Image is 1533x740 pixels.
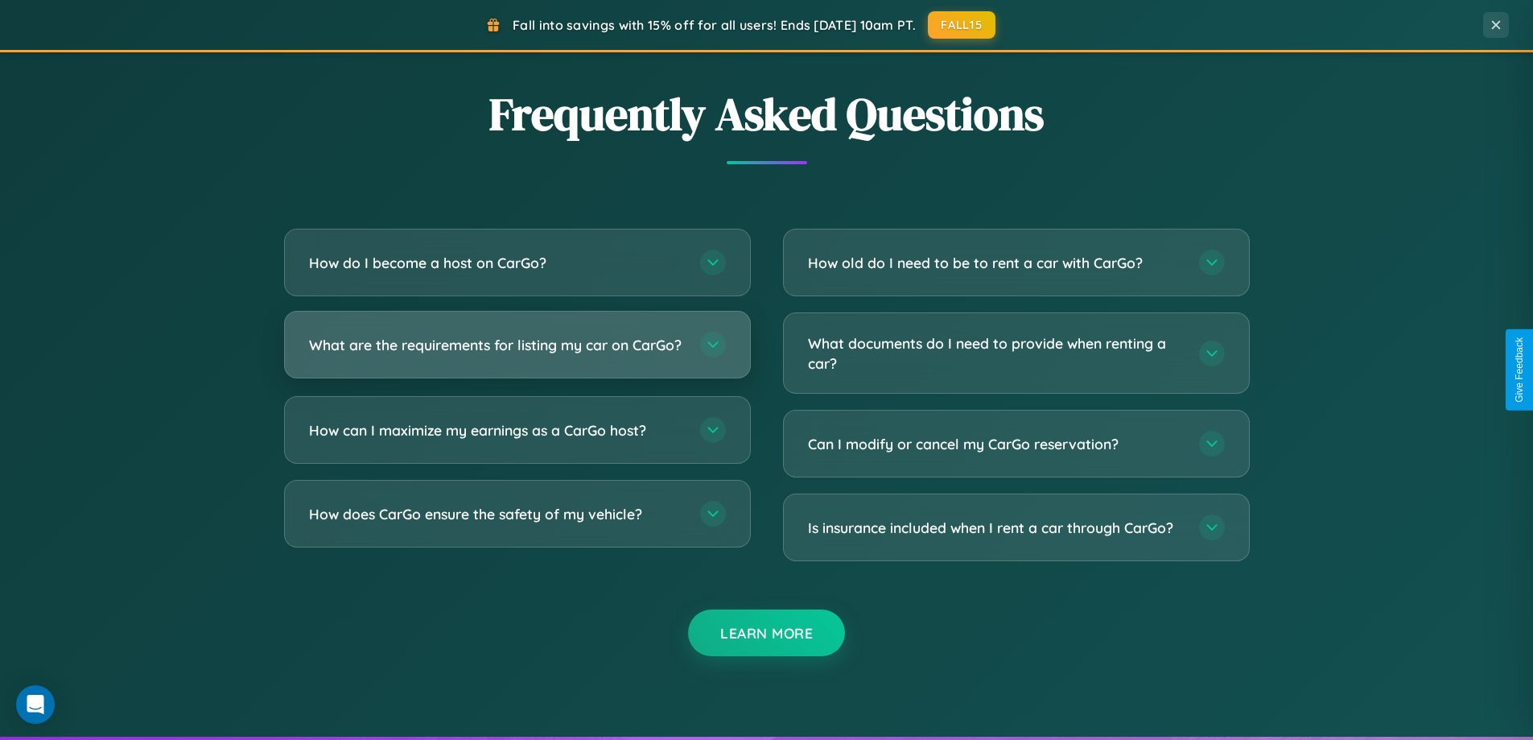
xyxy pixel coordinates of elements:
h3: What documents do I need to provide when renting a car? [808,333,1183,373]
button: FALL15 [928,11,995,39]
h3: How can I maximize my earnings as a CarGo host? [309,420,684,440]
h3: How old do I need to be to rent a car with CarGo? [808,253,1183,273]
h2: Frequently Asked Questions [284,83,1250,145]
h3: Is insurance included when I rent a car through CarGo? [808,518,1183,538]
button: Learn More [688,610,845,656]
h3: Can I modify or cancel my CarGo reservation? [808,434,1183,454]
h3: How does CarGo ensure the safety of my vehicle? [309,504,684,524]
h3: How do I become a host on CarGo? [309,253,684,273]
div: Give Feedback [1514,337,1525,403]
div: Open Intercom Messenger [16,685,55,724]
h3: What are the requirements for listing my car on CarGo? [309,335,684,355]
span: Fall into savings with 15% off for all users! Ends [DATE] 10am PT. [513,17,916,33]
